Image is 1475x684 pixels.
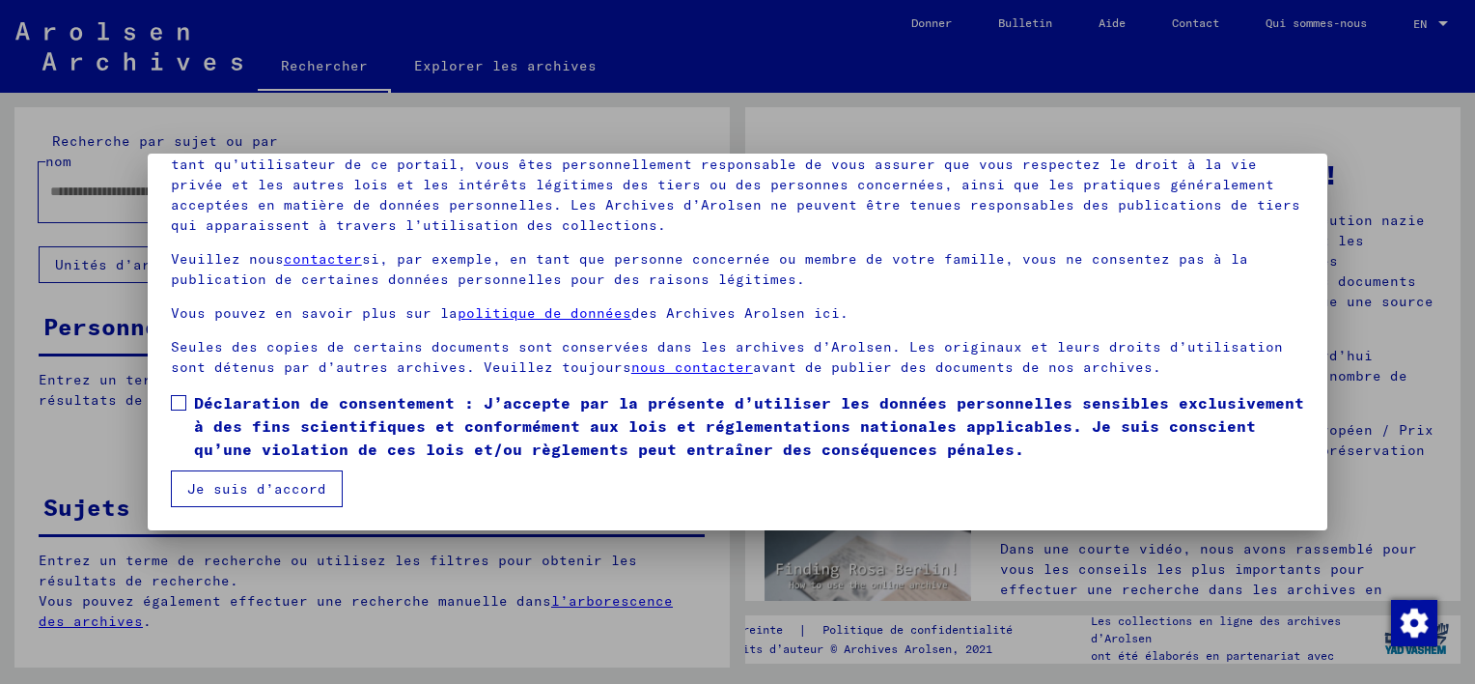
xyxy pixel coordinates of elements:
button: Je suis d’accord [171,470,343,507]
a: nous contacter [631,358,753,376]
p: Vous pouvez en savoir plus sur la des Archives Arolsen ici. [171,303,1304,324]
p: Seules des copies de certains documents sont conservées dans les archives d’Arolsen. Les originau... [171,337,1304,378]
div: Modifier le consentement [1390,599,1436,645]
p: Veuillez noter que ce portail contient des données sensibles sur des personnes identifiées ou ide... [171,134,1304,236]
p: Veuillez nous si, par exemple, en tant que personne concernée ou membre de votre famille, vous ne... [171,249,1304,290]
font: Déclaration de consentement : J’accepte par la présente d’utiliser les données personnelles sensi... [194,393,1304,459]
a: politique de données [458,304,631,322]
a: contacter [284,250,362,268]
img: Modifier le consentement [1391,600,1437,646]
